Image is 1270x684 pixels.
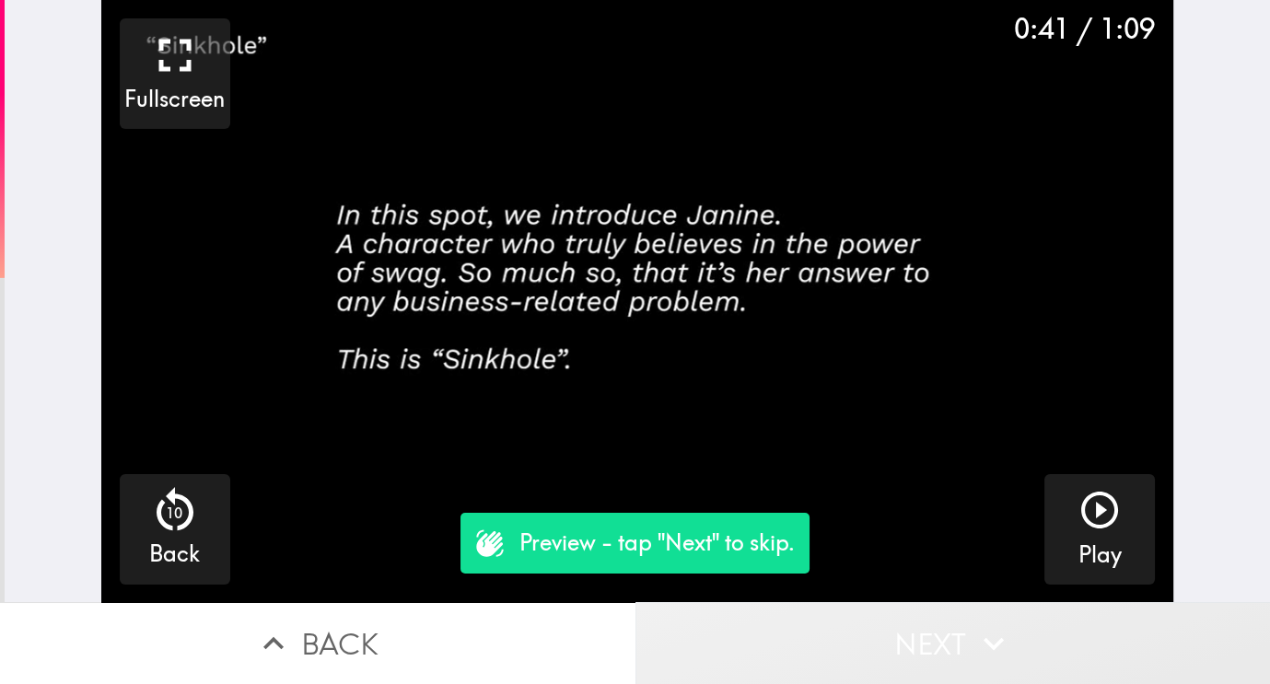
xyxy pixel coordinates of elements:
[149,539,200,570] h5: Back
[120,474,230,585] button: 10Back
[519,527,795,559] p: Preview - tap "Next" to skip.
[1044,474,1155,585] button: Play
[1078,539,1122,571] h5: Play
[124,84,225,115] h5: Fullscreen
[1014,9,1155,48] div: 0:41 / 1:09
[120,18,230,129] button: Fullscreen
[166,503,182,523] p: 10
